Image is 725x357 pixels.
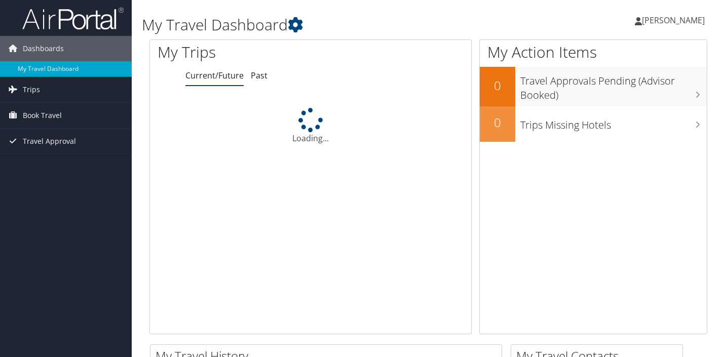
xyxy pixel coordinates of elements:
[23,129,76,154] span: Travel Approval
[480,67,707,106] a: 0Travel Approvals Pending (Advisor Booked)
[150,108,471,144] div: Loading...
[480,77,515,94] h2: 0
[480,42,707,63] h1: My Action Items
[635,5,715,35] a: [PERSON_NAME]
[642,15,705,26] span: [PERSON_NAME]
[480,114,515,131] h2: 0
[142,14,524,35] h1: My Travel Dashboard
[480,106,707,142] a: 0Trips Missing Hotels
[158,42,330,63] h1: My Trips
[185,70,244,81] a: Current/Future
[23,77,40,102] span: Trips
[22,7,124,30] img: airportal-logo.png
[23,36,64,61] span: Dashboards
[520,113,707,132] h3: Trips Missing Hotels
[23,103,62,128] span: Book Travel
[251,70,268,81] a: Past
[520,69,707,102] h3: Travel Approvals Pending (Advisor Booked)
